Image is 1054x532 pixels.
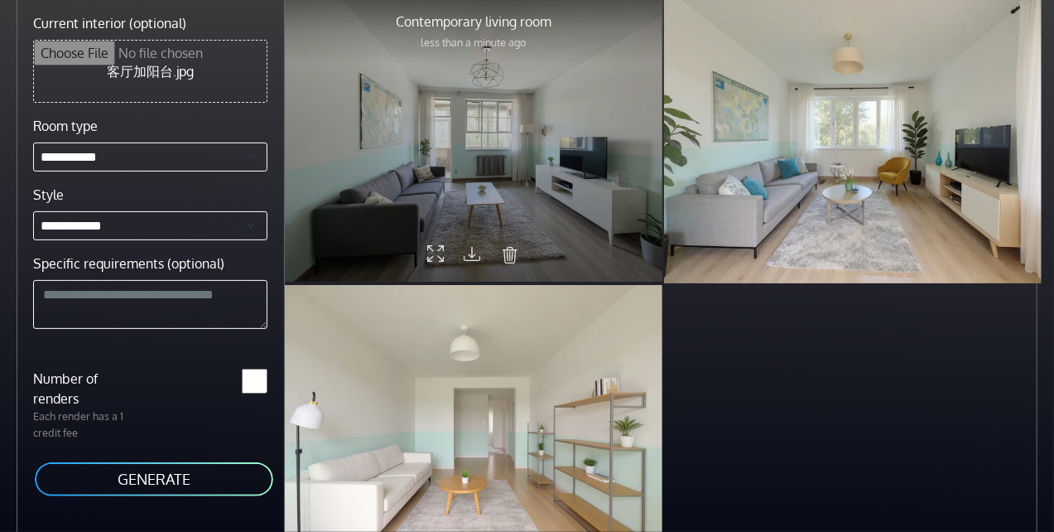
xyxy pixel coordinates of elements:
label: Specific requirements (optional) [33,254,224,273]
p: Contemporary living room [396,12,551,31]
label: Room type [33,116,98,136]
p: less than a minute ago [396,35,551,51]
button: GENERATE [33,461,275,498]
label: Number of renders [23,369,150,409]
p: Each render has a 1 credit fee [23,409,150,440]
label: Style [33,185,64,205]
label: Current interior (optional) [33,13,186,33]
